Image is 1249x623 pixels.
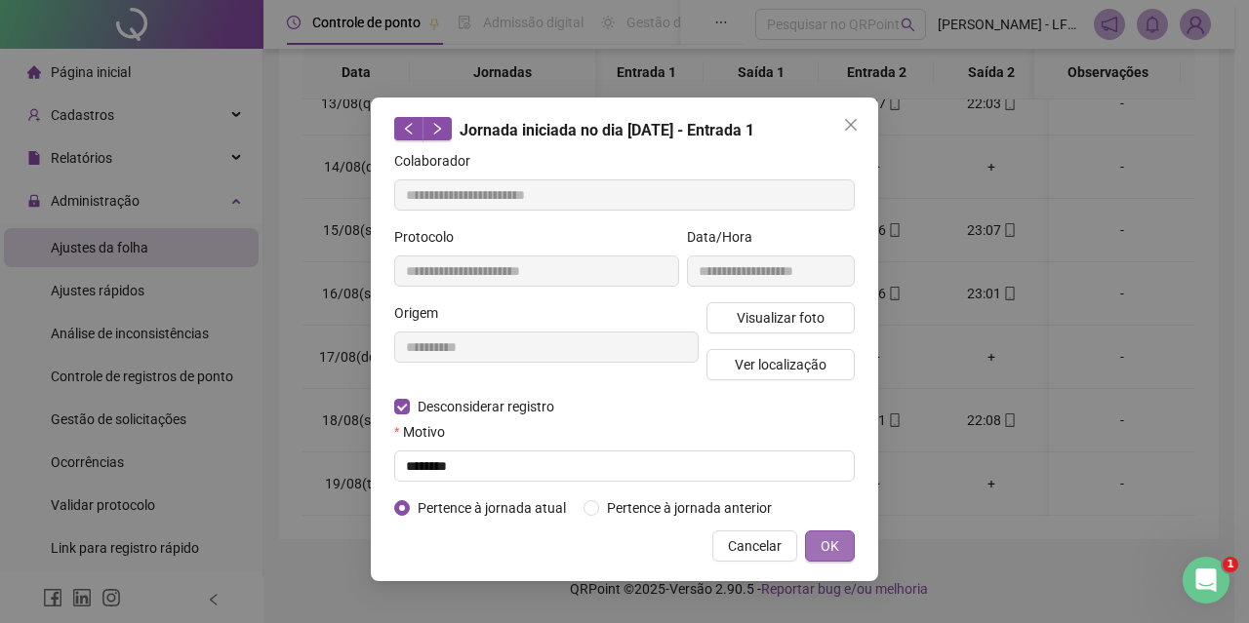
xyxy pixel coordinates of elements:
button: left [394,117,423,140]
div: Jornada iniciada no dia [DATE] - Entrada 1 [394,117,855,142]
span: right [430,122,444,136]
button: OK [805,530,855,562]
iframe: Intercom live chat [1183,557,1229,604]
span: Cancelar [728,535,782,557]
button: Visualizar foto [706,302,855,333]
label: Colaborador [394,150,483,172]
span: 1 [1223,557,1238,572]
button: Close [835,109,866,140]
span: Desconsiderar registro [410,396,562,417]
span: Visualizar foto [737,307,825,329]
button: Cancelar [712,530,797,562]
label: Motivo [394,421,458,443]
span: left [402,122,416,136]
label: Protocolo [394,226,466,248]
label: Origem [394,302,451,324]
span: Pertence à jornada atual [410,497,574,519]
label: Data/Hora [687,226,765,248]
span: OK [821,535,839,557]
button: right [423,117,452,140]
span: Ver localização [735,354,826,375]
span: Pertence à jornada anterior [599,497,780,519]
button: Ver localização [706,349,855,380]
span: close [843,117,859,133]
